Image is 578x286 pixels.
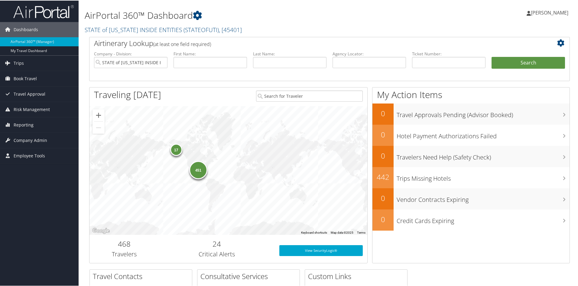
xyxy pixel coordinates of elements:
[279,245,363,255] a: View SecurityLogic®
[333,50,406,56] label: Agency Locator:
[301,230,327,234] button: Keyboard shortcuts
[397,192,570,203] h3: Vendor Contracts Expiring
[253,50,326,56] label: Last Name:
[372,103,570,124] a: 0Travel Approvals Pending (Advisor Booked)
[91,226,111,234] a: Open this area in Google Maps (opens a new window)
[183,25,219,33] span: ( STATEOFUTI )
[93,109,105,121] button: Zoom in
[189,160,207,179] div: 451
[372,108,394,118] h2: 0
[412,50,485,56] label: Ticket Number:
[397,213,570,225] h3: Credit Cards Expiring
[164,249,270,258] h3: Critical Alerts
[13,4,74,18] img: airportal-logo.png
[94,38,525,48] h2: Airtinerary Lookup
[14,132,47,147] span: Company Admin
[372,209,570,230] a: 0Credit Cards Expiring
[14,101,50,117] span: Risk Management
[219,25,242,33] span: , [ 45401 ]
[256,90,363,101] input: Search for Traveler
[14,71,37,86] span: Book Travel
[372,88,570,100] h1: My Action Items
[85,8,411,21] h1: AirPortal 360™ Dashboard
[372,129,394,139] h2: 0
[164,238,270,248] h2: 24
[397,107,570,119] h3: Travel Approvals Pending (Advisor Booked)
[14,148,45,163] span: Employee Tools
[372,192,394,203] h2: 0
[372,214,394,224] h2: 0
[531,9,568,15] span: [PERSON_NAME]
[85,25,242,33] a: STATE of [US_STATE] INSIDE ENTITIES
[372,188,570,209] a: 0Vendor Contracts Expiring
[170,143,182,155] div: 17
[200,271,300,281] h2: Consultative Services
[372,124,570,145] a: 0Hotel Payment Authorizations Failed
[91,226,111,234] img: Google
[397,150,570,161] h3: Travelers Need Help (Safety Check)
[357,230,365,234] a: Terms (opens in new tab)
[14,117,34,132] span: Reporting
[94,88,161,100] h1: Traveling [DATE]
[372,150,394,160] h2: 0
[14,21,38,37] span: Dashboards
[93,121,105,133] button: Zoom out
[174,50,247,56] label: First Name:
[93,271,192,281] h2: Travel Contacts
[397,128,570,140] h3: Hotel Payment Authorizations Failed
[331,230,353,234] span: Map data ©2025
[372,145,570,166] a: 0Travelers Need Help (Safety Check)
[527,3,574,21] a: [PERSON_NAME]
[94,50,167,56] label: Company - Division:
[372,171,394,182] h2: 442
[397,171,570,182] h3: Trips Missing Hotels
[14,86,45,101] span: Travel Approval
[153,40,211,47] span: (at least one field required)
[14,55,24,70] span: Trips
[94,249,154,258] h3: Travelers
[94,238,154,248] h2: 468
[372,166,570,188] a: 442Trips Missing Hotels
[308,271,407,281] h2: Custom Links
[492,56,565,68] button: Search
